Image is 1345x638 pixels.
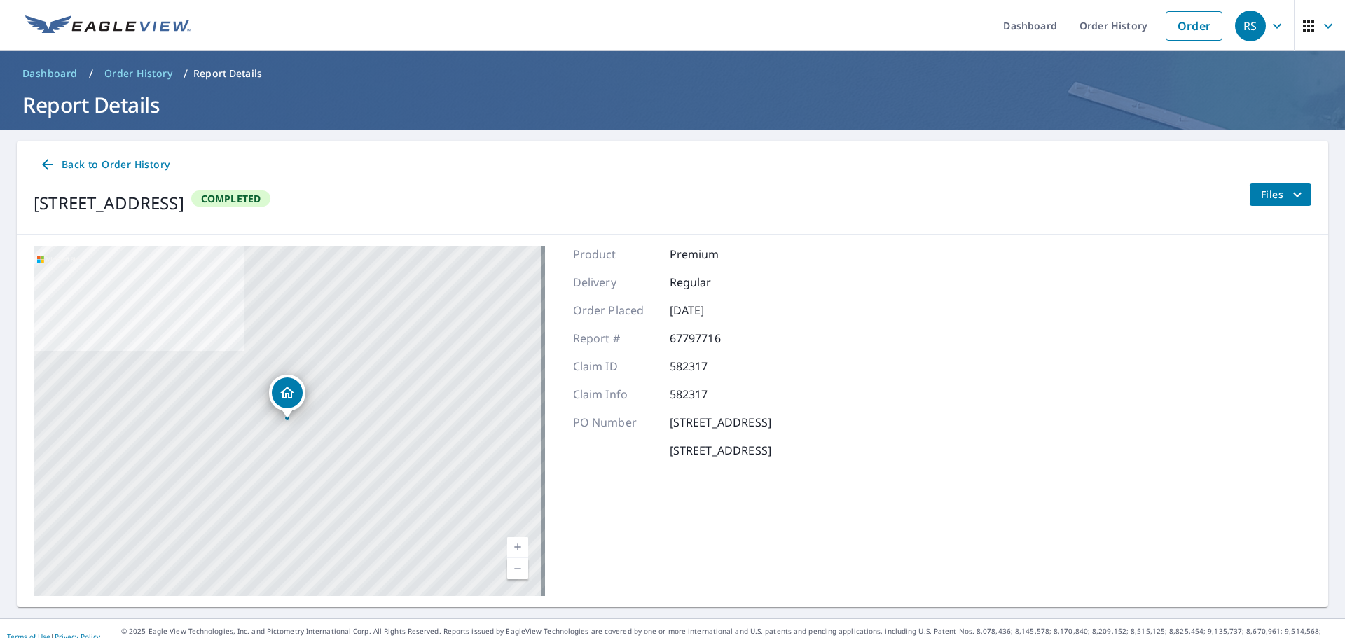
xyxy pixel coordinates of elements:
[22,67,78,81] span: Dashboard
[670,274,754,291] p: Regular
[670,442,771,459] p: [STREET_ADDRESS]
[1235,11,1266,41] div: RS
[1249,183,1311,206] button: filesDropdownBtn-67797716
[39,156,170,174] span: Back to Order History
[1261,186,1306,203] span: Files
[1166,11,1222,41] a: Order
[25,15,191,36] img: EV Logo
[99,62,178,85] a: Order History
[89,65,93,82] li: /
[34,152,175,178] a: Back to Order History
[507,558,528,579] a: Current Level 17, Zoom Out
[269,375,305,418] div: Dropped pin, building 1, Residential property, 4330 Dover Rd Louisville, KY 40216
[573,246,657,263] p: Product
[670,246,754,263] p: Premium
[193,67,262,81] p: Report Details
[670,302,754,319] p: [DATE]
[573,302,657,319] p: Order Placed
[670,330,754,347] p: 67797716
[573,358,657,375] p: Claim ID
[17,90,1328,119] h1: Report Details
[670,358,754,375] p: 582317
[670,386,754,403] p: 582317
[507,537,528,558] a: Current Level 17, Zoom In
[573,386,657,403] p: Claim Info
[17,62,1328,85] nav: breadcrumb
[573,414,657,431] p: PO Number
[670,414,771,431] p: [STREET_ADDRESS]
[184,65,188,82] li: /
[34,190,184,216] div: [STREET_ADDRESS]
[573,330,657,347] p: Report #
[104,67,172,81] span: Order History
[573,274,657,291] p: Delivery
[193,192,270,205] span: Completed
[17,62,83,85] a: Dashboard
